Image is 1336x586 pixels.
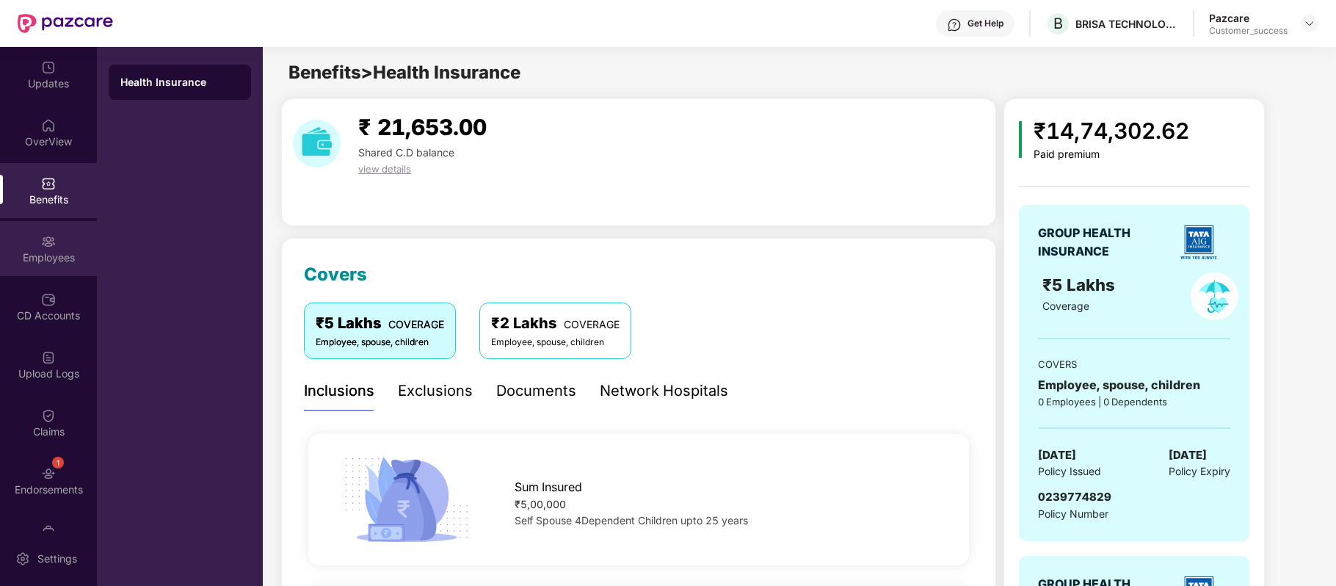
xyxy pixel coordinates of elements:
div: Employee, spouse, children [316,336,444,350]
span: Sum Insured [515,478,582,496]
span: COVERAGE [564,318,620,330]
span: Covers [304,264,367,285]
img: icon [1019,121,1023,158]
span: Policy Issued [1038,463,1101,480]
img: New Pazcare Logo [18,14,113,33]
span: 0239774829 [1038,490,1111,504]
span: [DATE] [1038,446,1076,464]
span: Benefits > Health Insurance [288,62,520,83]
div: Paid premium [1034,148,1189,161]
div: Inclusions [304,380,374,402]
img: svg+xml;base64,PHN2ZyBpZD0iVXBsb2FkX0xvZ3MiIGRhdGEtbmFtZT0iVXBsb2FkIExvZ3MiIHhtbG5zPSJodHRwOi8vd3... [41,350,56,365]
img: svg+xml;base64,PHN2ZyBpZD0iSG9tZSIgeG1sbnM9Imh0dHA6Ly93d3cudzMub3JnLzIwMDAvc3ZnIiB3aWR0aD0iMjAiIG... [41,118,56,133]
span: Shared C.D balance [358,146,454,159]
div: BRISA TECHNOLOGIES PRIVATE LIMITED [1075,17,1178,31]
span: B [1053,15,1063,32]
div: Settings [33,551,81,566]
span: Policy Number [1038,507,1108,520]
img: svg+xml;base64,PHN2ZyBpZD0iRW1wbG95ZWVzIiB4bWxucz0iaHR0cDovL3d3dy53My5vcmcvMjAwMC9zdmciIHdpZHRoPS... [41,234,56,249]
div: Pazcare [1209,11,1288,25]
div: ₹14,74,302.62 [1034,114,1189,148]
span: COVERAGE [388,318,444,330]
div: Exclusions [398,380,473,402]
img: svg+xml;base64,PHN2ZyBpZD0iQ2xhaW0iIHhtbG5zPSJodHRwOi8vd3d3LnczLm9yZy8yMDAwL3N2ZyIgd2lkdGg9IjIwIi... [41,408,56,423]
img: svg+xml;base64,PHN2ZyBpZD0iRW5kb3JzZW1lbnRzIiB4bWxucz0iaHR0cDovL3d3dy53My5vcmcvMjAwMC9zdmciIHdpZH... [41,466,56,481]
img: insurerLogo [1173,217,1224,268]
img: svg+xml;base64,PHN2ZyBpZD0iU2V0dGluZy0yMHgyMCIgeG1sbnM9Imh0dHA6Ly93d3cudzMub3JnLzIwMDAvc3ZnIiB3aW... [15,551,30,566]
img: svg+xml;base64,PHN2ZyBpZD0iTXlfT3JkZXJzIiBkYXRhLW5hbWU9Ik15IE9yZGVycyIgeG1sbnM9Imh0dHA6Ly93d3cudz... [41,524,56,539]
span: ₹5 Lakhs [1042,275,1119,294]
img: svg+xml;base64,PHN2ZyBpZD0iQ0RfQWNjb3VudHMiIGRhdGEtbmFtZT0iQ0QgQWNjb3VudHMiIHhtbG5zPSJodHRwOi8vd3... [41,292,56,307]
span: Policy Expiry [1169,463,1230,480]
div: Get Help [967,18,1003,29]
span: view details [358,163,411,175]
div: 0 Employees | 0 Dependents [1038,394,1230,409]
span: Coverage [1042,300,1089,312]
img: svg+xml;base64,PHN2ZyBpZD0iVXBkYXRlZCIgeG1sbnM9Imh0dHA6Ly93d3cudzMub3JnLzIwMDAvc3ZnIiB3aWR0aD0iMj... [41,60,56,75]
img: svg+xml;base64,PHN2ZyBpZD0iRHJvcGRvd24tMzJ4MzIiIHhtbG5zPSJodHRwOi8vd3d3LnczLm9yZy8yMDAwL3N2ZyIgd2... [1304,18,1315,29]
div: COVERS [1038,357,1230,372]
div: Health Insurance [120,75,239,90]
span: Self Spouse 4Dependent Children upto 25 years [515,514,748,527]
div: ₹2 Lakhs [491,312,620,335]
div: GROUP HEALTH INSURANCE [1038,224,1166,261]
div: ₹5 Lakhs [316,312,444,335]
img: policyIcon [1191,272,1238,320]
span: ₹ 21,653.00 [358,114,487,140]
img: download [293,120,341,167]
img: icon [338,452,474,547]
span: [DATE] [1169,446,1207,464]
div: ₹5,00,000 [515,496,939,513]
div: Documents [496,380,576,402]
img: svg+xml;base64,PHN2ZyBpZD0iSGVscC0zMngzMiIgeG1sbnM9Imh0dHA6Ly93d3cudzMub3JnLzIwMDAvc3ZnIiB3aWR0aD... [947,18,962,32]
div: Customer_success [1209,25,1288,37]
div: Employee, spouse, children [491,336,620,350]
div: Network Hospitals [600,380,728,402]
div: Employee, spouse, children [1038,376,1230,394]
img: svg+xml;base64,PHN2ZyBpZD0iQmVuZWZpdHMiIHhtbG5zPSJodHRwOi8vd3d3LnczLm9yZy8yMDAwL3N2ZyIgd2lkdGg9Ij... [41,176,56,191]
div: 1 [52,457,64,469]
